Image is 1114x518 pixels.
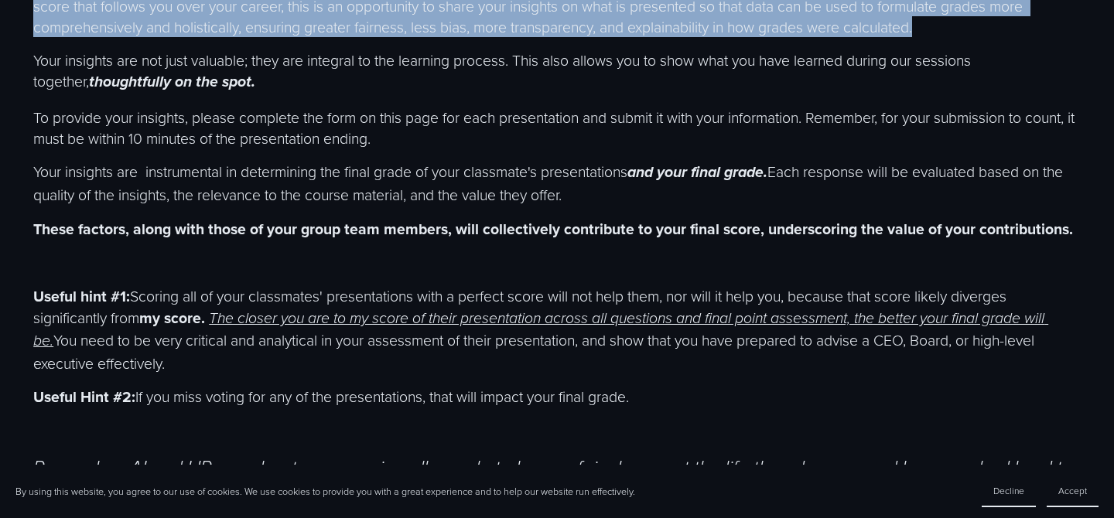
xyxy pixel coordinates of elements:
strong: Useful hint #1: [33,285,130,307]
p: Your insights are not just valuable; they are integral to the learning process. This also allows ... [33,49,1081,94]
p: If you miss voting for any of the presentations, that will impact your final grade. [33,386,1081,407]
p: Your insights are instrumental in determining the final grade of your classmate's presentations E... [33,161,1081,205]
button: Decline [982,475,1036,507]
strong: These factors, along with those of your group team members, will collectively contribute to your ... [33,218,1073,240]
span: Accept [1058,484,1087,497]
em: The closer you are to my score of their presentation across all questions and final point assessm... [33,310,1048,350]
p: To provide your insights, please complete the form on this page for each presentation and submit ... [33,107,1081,148]
p: Scoring all of your classmates' presentations with a perfect score will not help them, nor will i... [33,285,1081,373]
em: and your final grade. [627,164,767,182]
p: By using this website, you agree to our use of cookies. We use cookies to provide you with a grea... [15,485,635,499]
button: Accept [1047,475,1099,507]
em: thoughtfully on the spot. [89,73,255,92]
span: Decline [993,484,1024,497]
strong: my score. [139,307,205,329]
strong: Useful Hint #2: [33,386,135,407]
